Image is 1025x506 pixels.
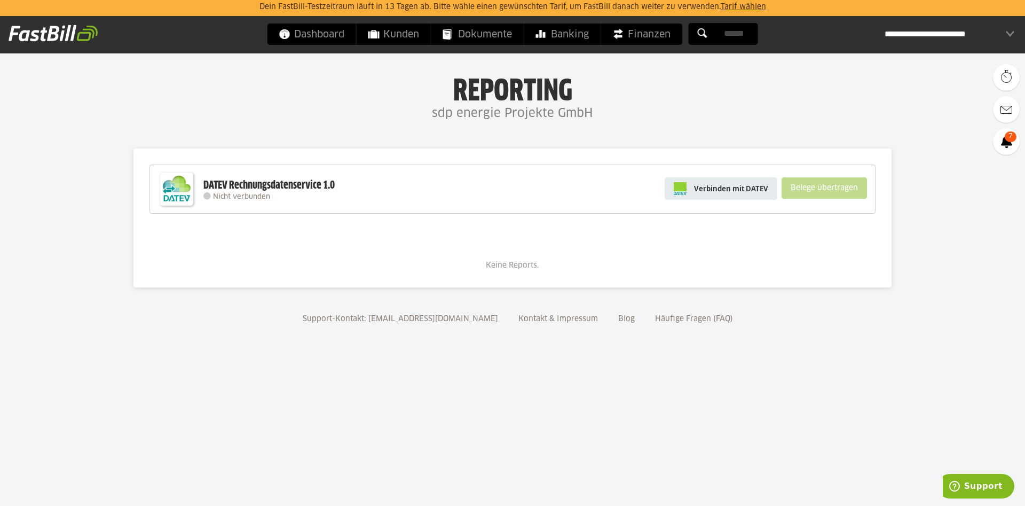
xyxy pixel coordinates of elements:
[651,315,737,323] a: Häufige Fragen (FAQ)
[721,3,766,11] a: Tarif wählen
[524,24,601,45] a: Banking
[536,24,589,45] span: Banking
[694,183,768,194] span: Verbinden mit DATEV
[613,24,671,45] span: Finanzen
[993,128,1020,155] a: 7
[279,24,344,45] span: Dashboard
[299,315,502,323] a: Support-Kontakt: [EMAIL_ADDRESS][DOMAIN_NAME]
[107,75,918,103] h1: Reporting
[943,474,1014,501] iframe: Öffnet ein Widget, in dem Sie weitere Informationen finden
[674,182,687,195] img: pi-datev-logo-farbig-24.svg
[443,24,512,45] span: Dokumente
[782,177,867,199] sl-button: Belege übertragen
[1005,131,1016,142] span: 7
[155,168,198,211] img: DATEV-Datenservice Logo
[614,315,638,323] a: Blog
[486,262,539,269] span: Keine Reports.
[601,24,682,45] a: Finanzen
[9,25,98,42] img: fastbill_logo_white.png
[213,193,270,200] span: Nicht verbunden
[203,178,335,192] div: DATEV Rechnungsdatenservice 1.0
[515,315,602,323] a: Kontakt & Impressum
[665,177,777,200] a: Verbinden mit DATEV
[368,24,419,45] span: Kunden
[357,24,431,45] a: Kunden
[431,24,524,45] a: Dokumente
[267,24,356,45] a: Dashboard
